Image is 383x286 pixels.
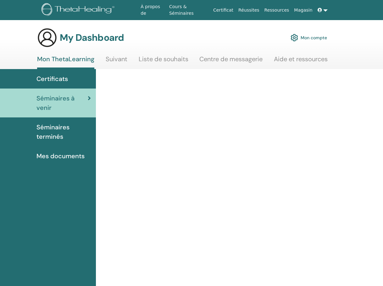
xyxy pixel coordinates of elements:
[236,4,262,16] a: Réussites
[106,55,127,67] a: Suivant
[199,55,263,67] a: Centre de messagerie
[211,4,236,16] a: Certificat
[36,74,68,84] span: Certificats
[60,32,124,43] h3: My Dashboard
[291,31,327,45] a: Mon compte
[291,4,315,16] a: Magasin
[139,55,188,67] a: Liste de souhaits
[291,32,298,43] img: cog.svg
[167,1,211,19] a: Cours & Séminaires
[36,122,91,141] span: Séminaires terminés
[42,3,117,17] img: logo.png
[37,55,94,69] a: Mon ThetaLearning
[262,4,292,16] a: Ressources
[138,1,167,19] a: À propos de
[36,151,85,161] span: Mes documents
[36,94,88,112] span: Séminaires à venir
[37,28,57,48] img: generic-user-icon.jpg
[274,55,328,67] a: Aide et ressources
